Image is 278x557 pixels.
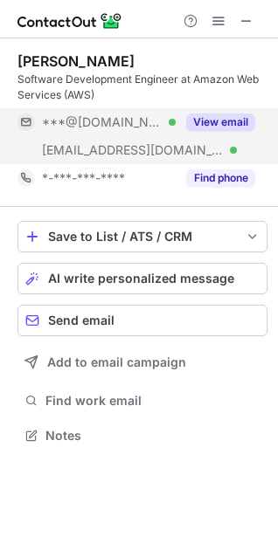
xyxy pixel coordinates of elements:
span: Send email [48,313,115,327]
div: Save to List / ATS / CRM [48,230,237,244]
button: Reveal Button [186,169,255,187]
button: AI write personalized message [17,263,268,294]
div: Software Development Engineer at Amazon Web Services (AWS) [17,72,268,103]
button: Send email [17,305,268,336]
button: save-profile-one-click [17,221,268,252]
img: ContactOut v5.3.10 [17,10,122,31]
span: Notes [45,428,261,444]
span: Add to email campaign [47,355,186,369]
span: [EMAIL_ADDRESS][DOMAIN_NAME] [42,142,224,158]
span: AI write personalized message [48,272,234,285]
button: Add to email campaign [17,347,268,378]
button: Find work email [17,389,268,413]
div: [PERSON_NAME] [17,52,135,70]
button: Reveal Button [186,113,255,131]
span: ***@[DOMAIN_NAME] [42,114,163,130]
button: Notes [17,423,268,448]
span: Find work email [45,393,261,409]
